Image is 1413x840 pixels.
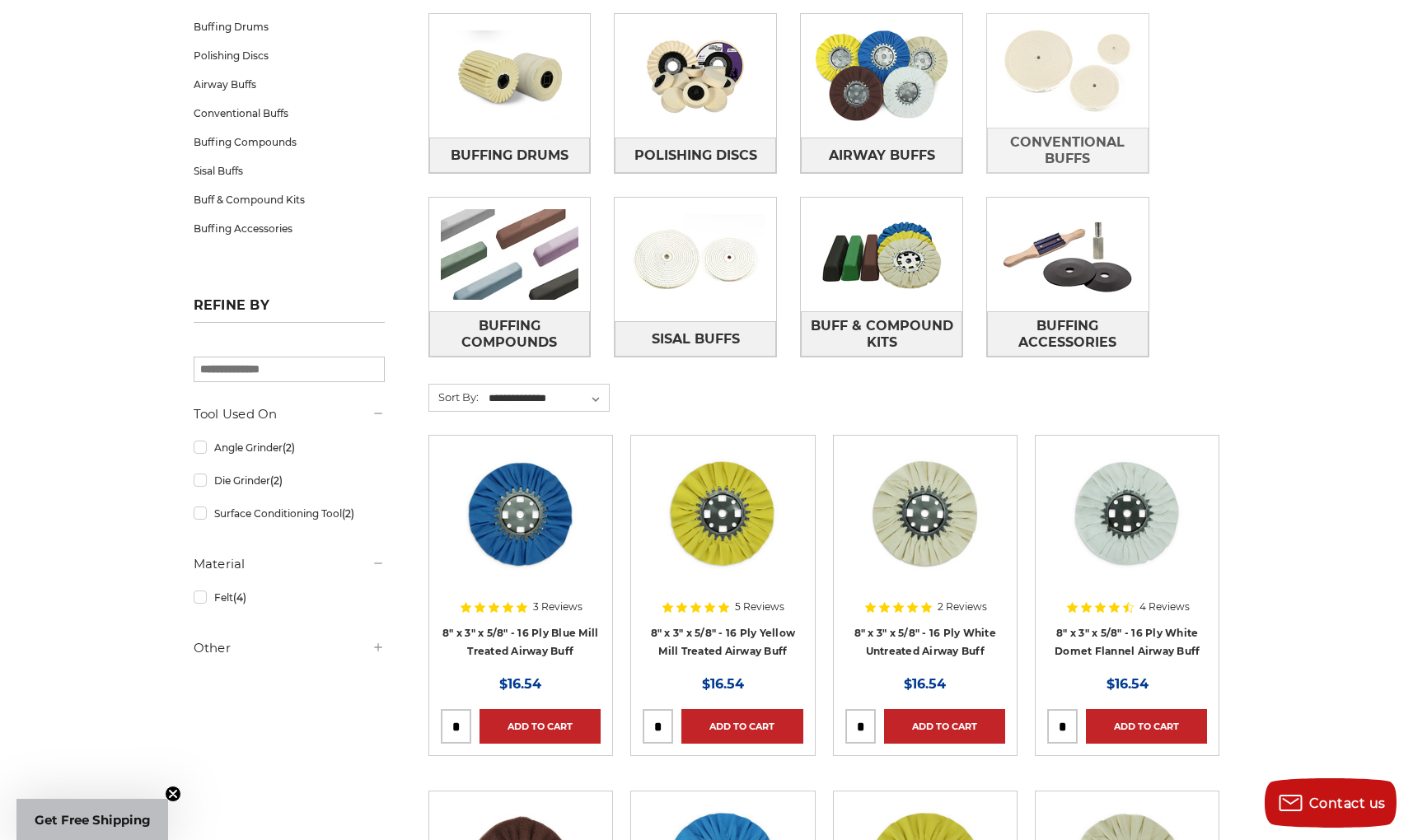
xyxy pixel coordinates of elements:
[1309,796,1386,811] span: Contact us
[1086,709,1207,744] a: Add to Cart
[429,385,479,409] label: Sort By:
[194,297,385,323] h5: Refine by
[643,447,802,607] a: 8 x 3 x 5/8 airway buff yellow mill treatment
[499,676,541,692] span: $16.54
[533,602,583,612] span: 3 Reviews
[194,214,385,243] a: Buffing Accessories
[735,602,784,612] span: 5 Reviews
[165,786,181,802] button: Close teaser
[16,799,168,840] div: Get Free ShippingClose teaser
[987,311,1149,357] a: Buffing Accessories
[194,554,385,574] h5: Material
[988,128,1148,173] span: Conventional Buffs
[194,433,385,462] a: Angle Grinder
[1265,778,1397,828] button: Contact us
[194,12,385,41] a: Buffing Drums
[801,198,962,311] img: Buff & Compound Kits
[615,138,776,173] a: Polishing Discs
[681,709,802,744] a: Add to Cart
[451,142,568,170] span: Buffing Drums
[283,441,295,454] span: (2)
[194,41,385,70] a: Polishing Discs
[854,627,996,658] a: 8" x 3" x 5/8" - 16 Ply White Untreated Airway Buff
[233,591,246,604] span: (4)
[1107,676,1149,692] span: $16.54
[194,638,385,658] h5: Other
[429,19,591,133] img: Buffing Drums
[702,676,744,692] span: $16.54
[615,203,776,316] img: Sisal Buffs
[194,499,385,528] a: Surface Conditioning Tool
[884,709,1005,744] a: Add to Cart
[194,185,385,214] a: Buff & Compound Kits
[486,386,609,411] select: Sort By:
[1139,602,1190,612] span: 4 Reviews
[442,627,598,658] a: 8" x 3" x 5/8" - 16 Ply Blue Mill Treated Airway Buff
[194,128,385,156] a: Buffing Compounds
[1055,627,1200,658] a: 8" x 3" x 5/8" - 16 Ply White Domet Flannel Airway Buff
[194,99,385,128] a: Conventional Buffs
[802,312,961,357] span: Buff & Compound Kits
[429,198,591,311] img: Buffing Compounds
[342,507,354,520] span: (2)
[615,321,776,357] a: Sisal Buffs
[988,312,1148,357] span: Buffing Accessories
[35,812,151,828] span: Get Free Shipping
[430,312,590,357] span: Buffing Compounds
[194,583,385,612] a: Felt
[634,142,757,170] span: Polishing Discs
[829,142,935,170] span: Airway Buffs
[845,447,1005,607] a: 8 inch untreated airway buffing wheel
[270,474,283,487] span: (2)
[987,14,1149,128] img: Conventional Buffs
[652,325,740,353] span: Sisal Buffs
[859,447,991,579] img: 8 inch untreated airway buffing wheel
[987,128,1149,173] a: Conventional Buffs
[194,466,385,495] a: Die Grinder
[801,19,962,133] img: Airway Buffs
[429,311,591,357] a: Buffing Compounds
[1047,447,1207,607] a: 8 inch white domet flannel airway buffing wheel
[441,447,601,607] a: blue mill treated 8 inch airway buffing wheel
[904,676,946,692] span: $16.54
[615,19,776,133] img: Polishing Discs
[657,447,788,579] img: 8 x 3 x 5/8 airway buff yellow mill treatment
[801,138,962,173] a: Airway Buffs
[429,138,591,173] a: Buffing Drums
[194,156,385,185] a: Sisal Buffs
[194,404,385,424] h5: Tool Used On
[1061,447,1193,579] img: 8 inch white domet flannel airway buffing wheel
[651,627,796,658] a: 8" x 3" x 5/8" - 16 Ply Yellow Mill Treated Airway Buff
[801,311,962,357] a: Buff & Compound Kits
[194,70,385,99] a: Airway Buffs
[938,602,987,612] span: 2 Reviews
[987,198,1149,311] img: Buffing Accessories
[455,447,587,579] img: blue mill treated 8 inch airway buffing wheel
[480,709,601,744] a: Add to Cart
